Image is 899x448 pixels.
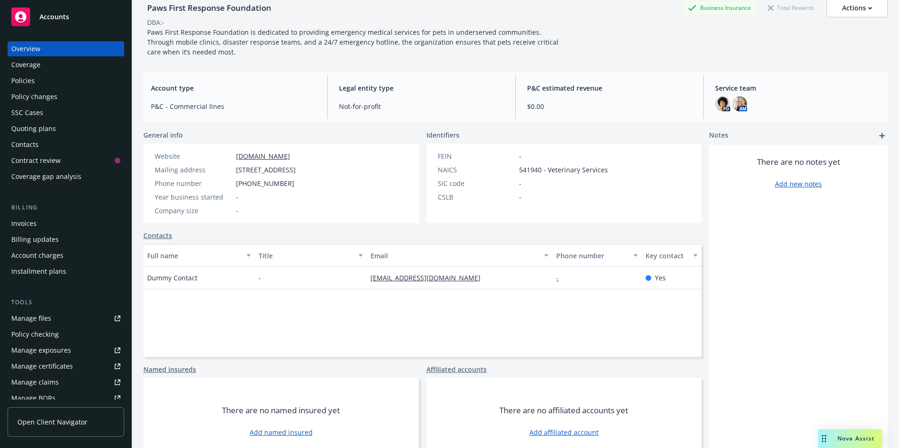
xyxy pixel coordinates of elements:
a: Manage files [8,311,124,326]
span: $0.00 [527,101,692,111]
div: Full name [147,251,241,261]
div: CSLB [438,192,515,202]
a: Policy checking [8,327,124,342]
div: Paws First Response Foundation [143,2,275,14]
span: Legal entity type [339,83,504,93]
a: Add new notes [775,179,822,189]
span: - [519,178,521,188]
span: [STREET_ADDRESS] [236,165,296,175]
a: Affiliated accounts [426,364,487,374]
img: photo [715,96,730,111]
a: Installment plans [8,264,124,279]
div: Phone number [155,178,232,188]
div: Year business started [155,192,232,202]
span: Nova Assist [837,434,875,442]
button: Full name [143,244,255,267]
a: Contract review [8,153,124,168]
div: Drag to move [818,429,830,448]
a: Named insureds [143,364,196,374]
span: Service team [715,83,880,93]
div: Manage files [11,311,51,326]
div: NAICS [438,165,515,175]
div: Billing [8,203,124,212]
div: Installment plans [11,264,66,279]
div: Manage claims [11,375,59,390]
span: Open Client Navigator [17,417,87,427]
a: Account charges [8,248,124,263]
div: SIC code [438,178,515,188]
a: Coverage [8,57,124,72]
div: Manage certificates [11,359,73,374]
a: Billing updates [8,232,124,247]
div: Account charges [11,248,63,263]
div: Contract review [11,153,61,168]
span: Dummy Contact [147,273,197,283]
div: Phone number [556,251,628,261]
div: Coverage [11,57,40,72]
a: add [876,130,888,141]
div: Contacts [11,137,39,152]
div: Website [155,151,232,161]
a: Coverage gap analysis [8,169,124,184]
a: [EMAIL_ADDRESS][DOMAIN_NAME] [371,273,488,282]
a: Overview [8,41,124,56]
a: Contacts [143,231,172,240]
div: Mailing address [155,165,232,175]
span: 541940 - Veterinary Services [519,165,608,175]
span: - [236,192,238,202]
a: Manage certificates [8,359,124,374]
span: - [519,151,521,161]
div: Business Insurance [683,2,756,14]
span: Account type [151,83,316,93]
div: Coverage gap analysis [11,169,81,184]
a: Invoices [8,216,124,231]
span: There are no affiliated accounts yet [499,405,628,416]
button: Phone number [552,244,642,267]
span: Notes [709,130,728,141]
span: Yes [655,273,666,283]
span: P&C - Commercial lines [151,101,316,111]
a: Manage BORs [8,391,124,406]
span: - [236,206,238,216]
a: Policy changes [8,89,124,104]
span: P&C estimated revenue [527,83,692,93]
div: Policies [11,73,35,88]
div: Billing updates [11,232,59,247]
button: Key contact [642,244,702,267]
div: Key contact [646,251,687,261]
div: Manage exposures [11,343,71,358]
span: There are no named insured yet [222,405,340,416]
a: Quoting plans [8,121,124,136]
div: Policy checking [11,327,59,342]
a: Add named insured [250,427,313,437]
span: [PHONE_NUMBER] [236,178,294,188]
img: photo [732,96,747,111]
div: Quoting plans [11,121,56,136]
a: - [556,273,566,282]
div: SSC Cases [11,105,43,120]
div: Total Rewards [763,2,819,14]
a: SSC Cases [8,105,124,120]
div: Company size [155,206,232,216]
div: DBA: - [147,17,165,27]
span: General info [143,130,183,140]
span: Not-for-profit [339,101,504,111]
button: Title [255,244,366,267]
div: Title [259,251,352,261]
a: Policies [8,73,124,88]
div: FEIN [438,151,515,161]
a: Contacts [8,137,124,152]
a: [DOMAIN_NAME] [236,152,290,161]
a: Manage claims [8,375,124,390]
button: Email [367,244,553,267]
button: Nova Assist [818,429,882,448]
div: Invoices [11,216,37,231]
a: Add affiliated account [529,427,599,437]
a: Accounts [8,4,124,30]
span: Paws First Response Foundation is dedicated to providing emergency medical services for pets in u... [147,28,560,56]
div: Manage BORs [11,391,55,406]
a: Manage exposures [8,343,124,358]
span: Accounts [39,13,69,21]
span: Identifiers [426,130,459,140]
